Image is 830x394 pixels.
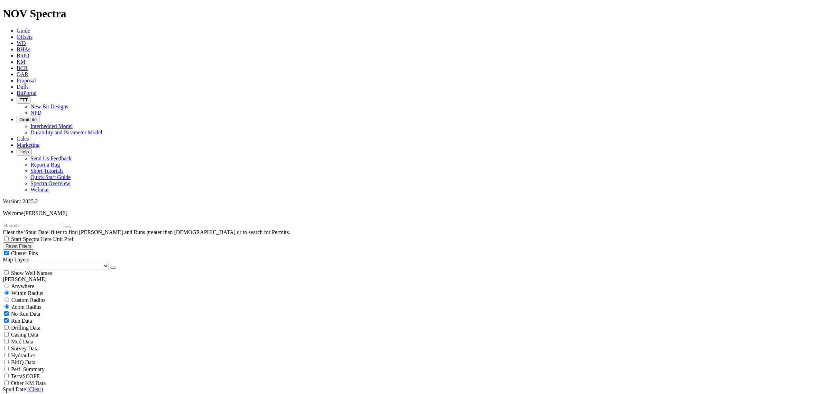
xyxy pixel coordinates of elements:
[3,229,290,235] span: Clear the 'Spud Date' filter to find [PERSON_NAME] and Runs greater than [DEMOGRAPHIC_DATA] or to...
[3,373,827,379] filter-controls-checkbox: TerraSCOPE Data
[17,84,29,90] a: Dulls
[17,34,33,40] a: Offsets
[11,250,38,256] span: Cluster Pins
[11,325,40,331] span: Drilling Data
[11,332,38,338] span: Casing Data
[3,276,827,283] div: [PERSON_NAME]
[3,379,827,386] filter-controls-checkbox: TerraSCOPE Data
[4,236,9,241] input: Start Spectra Here
[30,129,102,135] a: Durability and Parameter Model
[11,297,45,303] span: Custom Radius
[17,40,26,46] a: WD
[30,187,49,192] a: Webinar
[24,210,67,216] span: [PERSON_NAME]
[27,386,43,392] a: (Clear)
[17,136,29,142] a: Calcs
[30,104,68,109] a: New Bit Designs
[53,236,73,242] span: Unit Pref
[30,123,73,129] a: Interbedded Model
[11,380,46,386] span: Other KM Data
[30,180,70,186] a: Spectra Overview
[17,71,28,77] a: OAR
[3,222,64,229] input: Search
[17,53,29,59] a: BitIQ
[17,142,40,148] a: Marketing
[3,352,827,359] filter-controls-checkbox: Hydraulics Analysis
[3,366,827,373] filter-controls-checkbox: Performance Summary
[17,59,26,65] a: KM
[19,149,29,154] span: Help
[19,97,28,102] span: FTT
[17,116,39,123] button: OrbitLite
[3,198,827,205] div: Version: 2025.2
[11,304,41,310] span: Zoom Radius
[17,148,31,155] button: Help
[17,46,30,52] a: BHAs
[30,162,60,168] a: Report a Bug
[19,117,37,122] span: OrbitLite
[11,346,39,351] span: Survey Data
[30,155,72,161] a: Send Us Feedback
[11,339,33,344] span: Mud Data
[17,28,30,34] a: Guide
[11,283,34,289] span: Anywhere
[3,7,827,20] h1: NOV Spectra
[30,110,41,116] a: NPD
[30,168,64,174] a: Short Tutorials
[30,174,71,180] a: Quick Start Guide
[11,366,45,372] span: Perf. Summary
[3,210,827,216] p: Welcome
[11,270,52,276] span: Show Well Names
[11,290,43,296] span: Within Radius
[11,236,52,242] span: Start Spectra Here
[17,90,37,96] a: BitPortal
[3,386,26,392] span: Spud Date
[11,373,40,379] span: TerraSCOPE
[17,78,36,83] a: Proposal
[11,311,40,317] span: No Run Data
[17,65,28,71] a: BCR
[3,257,29,262] span: Map Layers
[11,359,36,365] span: BitIQ Data
[11,352,35,358] span: Hydraulics
[11,318,32,324] span: Run Data
[17,96,30,104] button: FTT
[3,242,34,250] button: Reset Filters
